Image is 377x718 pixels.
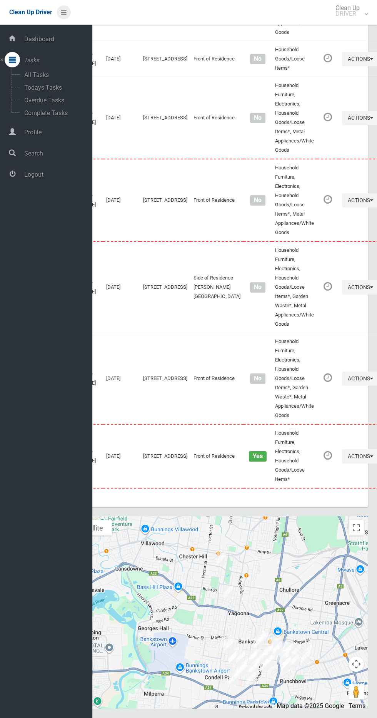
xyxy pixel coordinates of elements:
[229,647,245,666] div: 16 Olive Street, CONDELL PARK NSW 2200<br>Status : AssignedToRoute<br><a href="/driver/booking/47...
[324,112,332,122] i: Booking awaiting collection. Mark as collected or report issues to complete task.
[140,333,190,425] td: [STREET_ADDRESS]
[349,656,364,672] button: Map camera controls
[239,704,272,709] button: Keyboard shortcuts
[276,640,292,659] div: 43 Daphne Avenue, BANKSTOWN NSW 2200<br>Status : AssignedToRoute<br><a href="/driver/booking/4761...
[253,628,268,647] div: 29 Winspear Avenue, BANKSTOWN NSW 2200<br>Status : AssignedToRoute<br><a href="/driver/booking/47...
[268,632,284,651] div: 74 Restwell Street, BANKSTOWN NSW 2200<br>Status : AssignedToRoute<br><a href="/driver/booking/47...
[324,281,332,291] i: Booking awaiting collection. Mark as collected or report issues to complete task.
[250,282,265,293] span: No
[22,57,92,64] span: Tasks
[190,77,244,159] td: Front of Residence
[245,660,260,680] div: 19 Arthur Street, BANKSTOWN NSW 2200<br>Status : AssignedToRoute<br><a href="/driver/booking/4769...
[324,194,332,204] i: Booking awaiting collection. Mark as collected or report issues to complete task.
[247,284,269,291] h4: Normal sized
[272,241,317,333] td: Household Furniture, Electronics, Household Goods/Loose Items*, Garden Waste*, Metal Appliances/W...
[103,77,140,159] td: [DATE]
[247,375,269,382] h4: Normal sized
[234,659,249,678] div: 75 Gallipoli Street, CONDELL PARK NSW 2200<br>Status : AssignedToRoute<br><a href="/driver/bookin...
[225,648,241,667] div: 16 Virtue Street, CONDELL PARK NSW 2200<br>Status : AssignedToRoute<br><a href="/driver/booking/4...
[190,41,244,77] td: Front of Residence
[250,373,265,384] span: No
[247,56,269,62] h4: Normal sized
[275,638,290,658] div: 140 Stacey Street, BANKSTOWN NSW 2200<br>Status : AssignedToRoute<br><a href="/driver/booking/476...
[140,41,190,77] td: [STREET_ADDRESS]
[279,654,294,673] div: 21 Michaels Crescent, PUNCHBOWL NSW 2196<br>Status : AssignedToRoute<br><a href="/driver/booking/...
[219,632,235,651] div: 185 Edgar Street, CONDELL PARK NSW 2200<br>Status : AssignedToRoute<br><a href="/driver/booking/4...
[227,669,242,688] div: 3/38 Mons Street, CONDELL PARK NSW 2200<br>Status : AssignedToRoute<br><a href="/driver/booking/4...
[255,648,270,667] div: 3 June Street, BANKSTOWN NSW 2200<br>Status : AssignedToRoute<br><a href="/driver/booking/476808/...
[272,424,317,488] td: Household Furniture, Electronics, Household Goods/Loose Items*
[335,11,360,17] small: DRIVER
[103,333,140,425] td: [DATE]
[254,629,269,648] div: 23 Brandon Avenue, BANKSTOWN NSW 2200<br>Status : AssignedToRoute<br><a href="/driver/booking/466...
[349,702,365,710] a: Terms
[9,7,52,18] a: Clean Up Driver
[22,84,86,91] span: Todays Tasks
[247,115,269,121] h4: Normal sized
[246,656,262,675] div: 43A Irvine Street, BANKSTOWN NSW 2200<br>Status : AssignedToRoute<br><a href="/driver/booking/476...
[250,113,265,123] span: No
[246,646,262,666] div: 44 Shenton Avenue, BANKSTOWN NSW 2200<br>Status : AssignedToRoute<br><a href="/driver/booking/476...
[103,41,140,77] td: [DATE]
[259,643,274,662] div: 173 Chapel Road, BANKSTOWN NSW 2200<br>Status : AssignedToRoute<br><a href="/driver/booking/47675...
[251,633,267,652] div: 30 Cambridge Avenue, BANKSTOWN NSW 2200<br>Status : AssignedToRoute<br><a href="/driver/booking/4...
[190,241,244,333] td: Side of Residence [PERSON_NAME][GEOGRAPHIC_DATA]
[272,333,317,425] td: Household Furniture, Electronics, Household Goods/Loose Items*, Garden Waste*, Metal Appliances/W...
[22,71,86,79] span: All Tasks
[22,171,92,178] span: Logout
[332,5,367,17] span: Clean Up
[272,77,317,159] td: Household Furniture, Electronics, Household Goods/Loose Items*, Metal Appliances/White Goods
[103,241,140,333] td: [DATE]
[349,520,364,536] button: Toggle fullscreen view
[103,159,140,241] td: [DATE]
[324,450,332,460] i: Booking awaiting collection. Mark as collected or report issues to complete task.
[249,451,266,462] span: Yes
[22,35,92,43] span: Dashboard
[250,195,265,206] span: No
[281,641,296,660] div: 19A Daphne Avenue, BANKSTOWN NSW 2200<br>Status : AssignedToRoute<br><a href="/driver/booking/476...
[214,549,229,569] div: 3/183-185 Rodd Street, SEFTON NSW 2162<br>Status : AssignedToRoute<br><a href="/driver/booking/47...
[140,77,190,159] td: [STREET_ADDRESS]
[190,159,244,241] td: Front of Residence
[140,159,190,241] td: [STREET_ADDRESS]
[270,638,285,657] div: 32 Leonard Street, BANKSTOWN NSW 2200<br>Status : AssignedToRoute<br><a href="/driver/booking/476...
[190,333,244,425] td: Front of Residence
[244,669,259,688] div: 2/243 Canterbury Road, BANKSTOWN NSW 2200<br>Status : AssignedToRoute<br><a href="/driver/booking...
[247,197,269,204] h4: Normal sized
[221,582,236,602] div: 42 Angus Crescent, YAGOONA NSW 2199<br>Status : AssignedToRoute<br><a href="/driver/booking/47631...
[273,646,289,666] div: 91 Stacey Street, BANKSTOWN NSW 2200<br>Status : AssignedToRoute<br><a href="/driver/booking/4758...
[140,424,190,488] td: [STREET_ADDRESS]
[233,648,249,668] div: 10B Gleeson Avenue, CONDELL PARK NSW 2200<br>Status : AssignedToRoute<br><a href="/driver/booking...
[349,684,364,700] button: Drag Pegman onto the map to open Street View
[22,129,92,136] span: Profile
[9,8,52,16] span: Clean Up Driver
[222,634,238,653] div: 1/78 Taylor Street, CONDELL PARK NSW 2200<br>Status : AssignedToRoute<br><a href="/driver/booking...
[22,109,86,117] span: Complete Tasks
[235,656,251,676] div: 58 Gallipoli Street, CONDELL PARK NSW 2200<br>Status : AssignedToRoute<br><a href="/driver/bookin...
[190,424,244,488] td: Front of Residence
[227,644,242,663] div: 52 Augusta Street, CONDELL PARK NSW 2200<br>Status : AssignedToRoute<br><a href="/driver/booking/...
[287,651,302,671] div: 34 Warwick Street, PUNCHBOWL NSW 2196<br>Status : AssignedToRoute<br><a href="/driver/booking/478...
[245,648,260,668] div: 13 Sunset Avenue, BANKSTOWN NSW 2200<br>Status : AssignedToRoute<br><a href="/driver/booking/4770...
[266,637,281,656] div: 83 Restwell Street, BANKSTOWN NSW 2200<br>Status : AssignedToRoute<br><a href="/driver/booking/47...
[22,150,92,157] span: Search
[324,373,332,383] i: Booking awaiting collection. Mark as collected or report issues to complete task.
[249,645,264,664] div: 137 Northam Avenue, BANKSTOWN NSW 2200<br>Status : AssignedToRoute<br><a href="/driver/booking/47...
[277,702,344,710] span: Map data ©2025 Google
[257,656,272,675] div: 85 Chapel Road, BANKSTOWN NSW 2200<br>Status : AssignedToRoute<br><a href="/driver/booking/475655...
[277,655,293,674] div: 22 Boxley Crescent, BANKSTOWN NSW 2200<br>Status : AssignedToRoute<br><a href="/driver/booking/47...
[226,666,241,686] div: 27A Mons Street, CONDELL PARK NSW 2200<br>Status : AssignedToRoute<br><a href="/driver/booking/47...
[22,97,86,104] span: Overdue Tasks
[235,659,250,679] div: 70 Gallipoli Street, CONDELL PARK NSW 2200<br>Status : AssignedToRoute<br><a href="/driver/bookin...
[103,424,140,488] td: [DATE]
[272,159,317,241] td: Household Furniture, Electronics, Household Goods/Loose Items*, Metal Appliances/White Goods
[277,648,292,668] div: 94 James Street, PUNCHBOWL NSW 2196<br>Status : AssignedToRoute<br><a href="/driver/booking/47567...
[226,648,241,667] div: 14A Virtue Street, CONDELL PARK NSW 2200<br>Status : AssignedToRoute<br><a href="/driver/booking/...
[300,642,315,661] div: 37 Myall Street, PUNCHBOWL NSW 2196<br>Status : AssignedToRoute<br><a href="/driver/booking/47612...
[250,54,265,64] span: No
[270,639,285,658] div: 40 Leonard Street, BANKSTOWN NSW 2200<br>Status : AssignedToRoute<br><a href="/driver/booking/476...
[226,667,241,686] div: 31 Mons Street, CONDELL PARK NSW 2200<br>Status : AssignedToRoute<br><a href="/driver/booking/475...
[254,647,269,666] div: 8 June Street, BANKSTOWN NSW 2200<br>Status : AssignedToRoute<br><a href="/driver/booking/477003/...
[140,241,190,333] td: [STREET_ADDRESS]
[260,652,275,671] div: 14 Hixson Street, BANKSTOWN NSW 2200<br>Status : AssignedToRoute<br><a href="/driver/booking/4757...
